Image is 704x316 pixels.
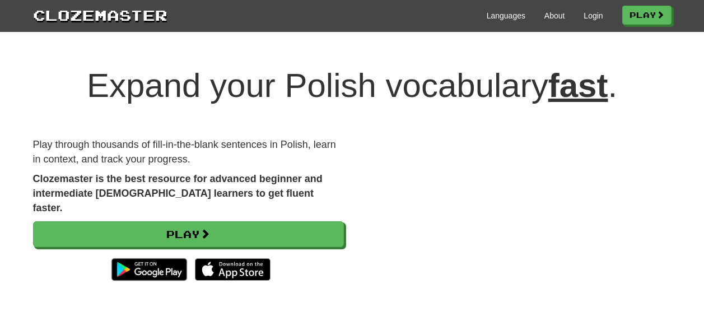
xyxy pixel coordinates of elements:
[584,10,603,21] a: Login
[33,67,672,104] h1: Expand your Polish vocabulary .
[622,6,672,25] a: Play
[33,4,167,25] a: Clozemaster
[106,253,193,286] img: Get it on Google Play
[548,67,608,104] u: fast
[195,258,271,281] img: Download_on_the_App_Store_Badge_US-UK_135x40-25178aeef6eb6b83b96f5f2d004eda3bffbb37122de64afbaef7...
[544,10,565,21] a: About
[33,173,323,213] strong: Clozemaster is the best resource for advanced beginner and intermediate [DEMOGRAPHIC_DATA] learne...
[33,138,344,166] p: Play through thousands of fill-in-the-blank sentences in Polish, learn in context, and track your...
[487,10,525,21] a: Languages
[33,221,344,247] a: Play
